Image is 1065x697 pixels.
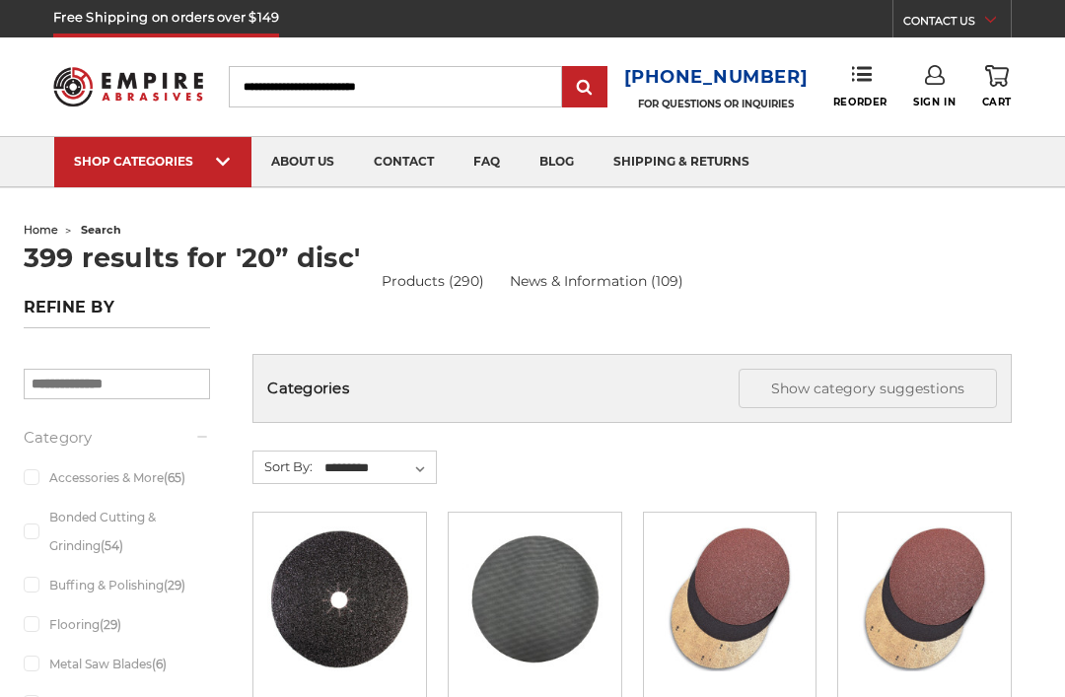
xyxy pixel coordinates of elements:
p: FOR QUESTIONS OR INQUIRIES [624,98,809,110]
label: Sort By: [253,452,313,481]
h1: 399 results for '20” disc' [24,244,1042,271]
input: Submit [565,68,604,107]
span: Reorder [833,96,887,108]
img: Silicon Carbide 17" Double-Sided Floor Sanding Discs [658,526,803,671]
a: blog [520,137,594,187]
img: 20" Floor Sanding Mesh Screen [462,526,607,671]
div: SHOP CATEGORIES [74,154,232,169]
img: Silicon Carbide 20" x 2" Cloth Floor Sanding Discs [267,526,412,671]
button: Show category suggestions [739,369,997,408]
a: contact [354,137,454,187]
a: shipping & returns [594,137,769,187]
select: Sort By: [321,453,436,483]
a: Products (290) [382,272,484,290]
a: Reorder [833,65,887,107]
a: faq [454,137,520,187]
img: Silicon Carbide 18" Double-Sided Floor Sanding Discs [852,526,997,671]
span: search [81,223,121,237]
a: Cart [982,65,1012,108]
a: about us [251,137,354,187]
img: Empire Abrasives [53,57,203,115]
h5: Categories [267,369,996,408]
h5: Category [24,426,211,450]
a: [PHONE_NUMBER] [624,63,809,92]
a: News & Information (109) [510,271,683,292]
span: Sign In [913,96,956,108]
a: home [24,223,58,237]
a: CONTACT US [903,10,1011,37]
span: Cart [982,96,1012,108]
h5: Refine by [24,298,211,328]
